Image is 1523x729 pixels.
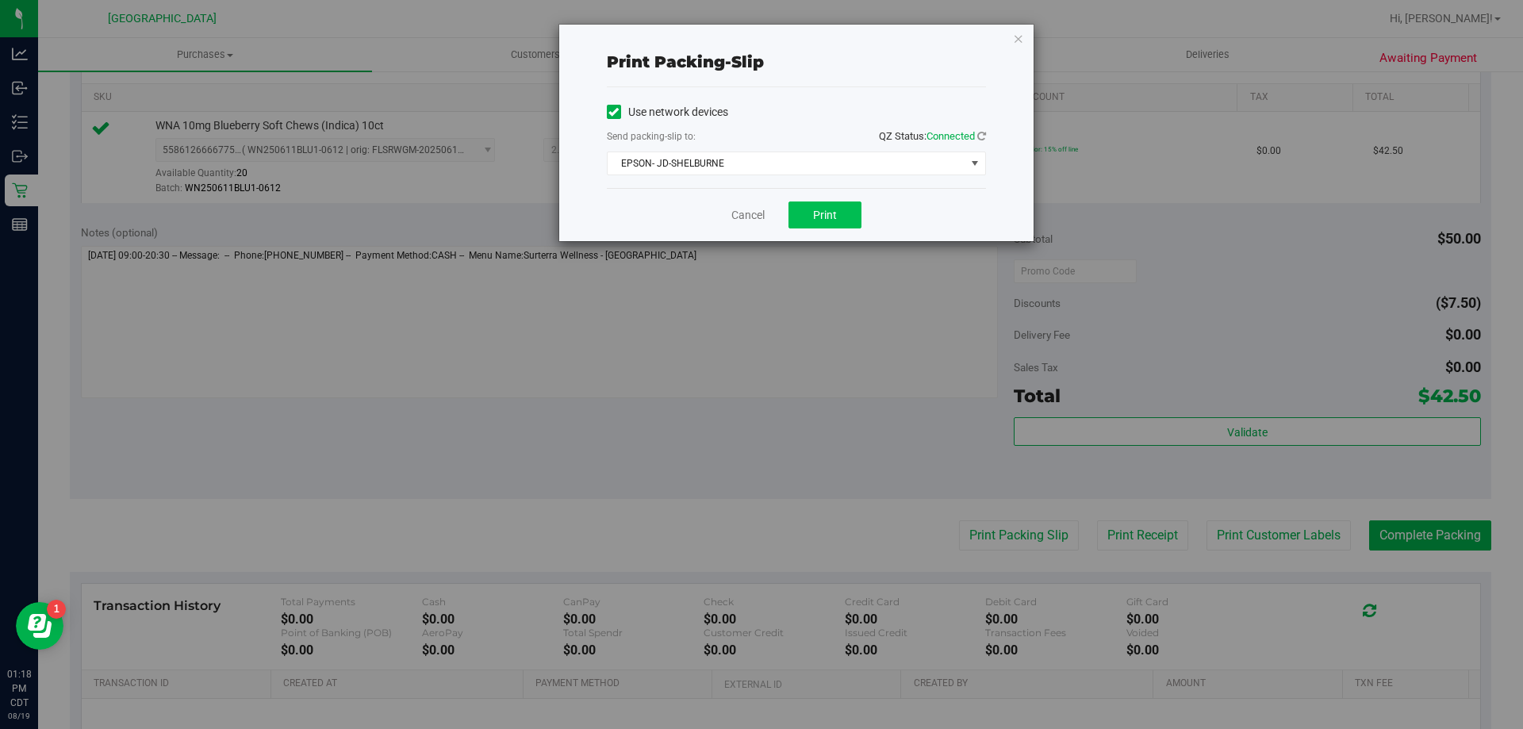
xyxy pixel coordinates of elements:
[47,600,66,619] iframe: Resource center unread badge
[926,130,975,142] span: Connected
[16,602,63,650] iframe: Resource center
[965,152,984,175] span: select
[813,209,837,221] span: Print
[607,104,728,121] label: Use network devices
[788,201,861,228] button: Print
[608,152,965,175] span: EPSON- JD-SHELBURNE
[879,130,986,142] span: QZ Status:
[731,207,765,224] a: Cancel
[607,129,696,144] label: Send packing-slip to:
[607,52,764,71] span: Print packing-slip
